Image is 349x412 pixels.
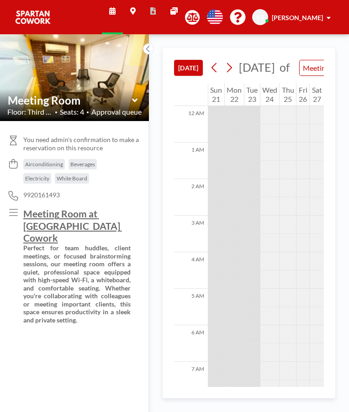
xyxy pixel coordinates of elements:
[23,136,142,152] span: You need admin's confirmation to make a reservation on this resource
[23,191,60,199] span: 9920161493
[174,289,208,325] div: 5 AM
[260,83,280,106] div: Wed 24
[174,143,208,179] div: 1 AM
[25,161,63,168] span: Airconditioning
[272,14,323,21] span: [PERSON_NAME]
[244,83,260,106] div: Tue 23
[174,106,208,143] div: 12 AM
[208,83,224,106] div: Sun 21
[86,109,89,115] span: •
[8,94,132,107] input: Meeting Room
[25,175,49,182] span: Electricity
[55,109,58,115] span: •
[174,252,208,289] div: 4 AM
[174,60,203,76] button: [DATE]
[60,107,84,116] span: Seats: 4
[15,8,51,26] img: organization-logo
[296,83,309,106] div: Fri 26
[280,60,290,74] span: of
[174,179,208,216] div: 2 AM
[174,325,208,362] div: 6 AM
[70,161,95,168] span: Beverages
[256,13,264,21] span: KS
[239,60,275,74] span: [DATE]
[7,107,53,116] span: Floor: Third Flo...
[23,208,122,243] u: Meeting Room at [GEOGRAPHIC_DATA] Cowork
[57,175,87,182] span: White Board
[310,83,324,106] div: Sat 27
[280,83,296,106] div: Thu 25
[174,362,208,398] div: 7 AM
[23,244,132,324] strong: Perfect for team huddles, client meetings, or focused brainstorming sessions, our meeting room of...
[91,107,142,116] span: Approval queue
[225,83,244,106] div: Mon 22
[174,216,208,252] div: 3 AM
